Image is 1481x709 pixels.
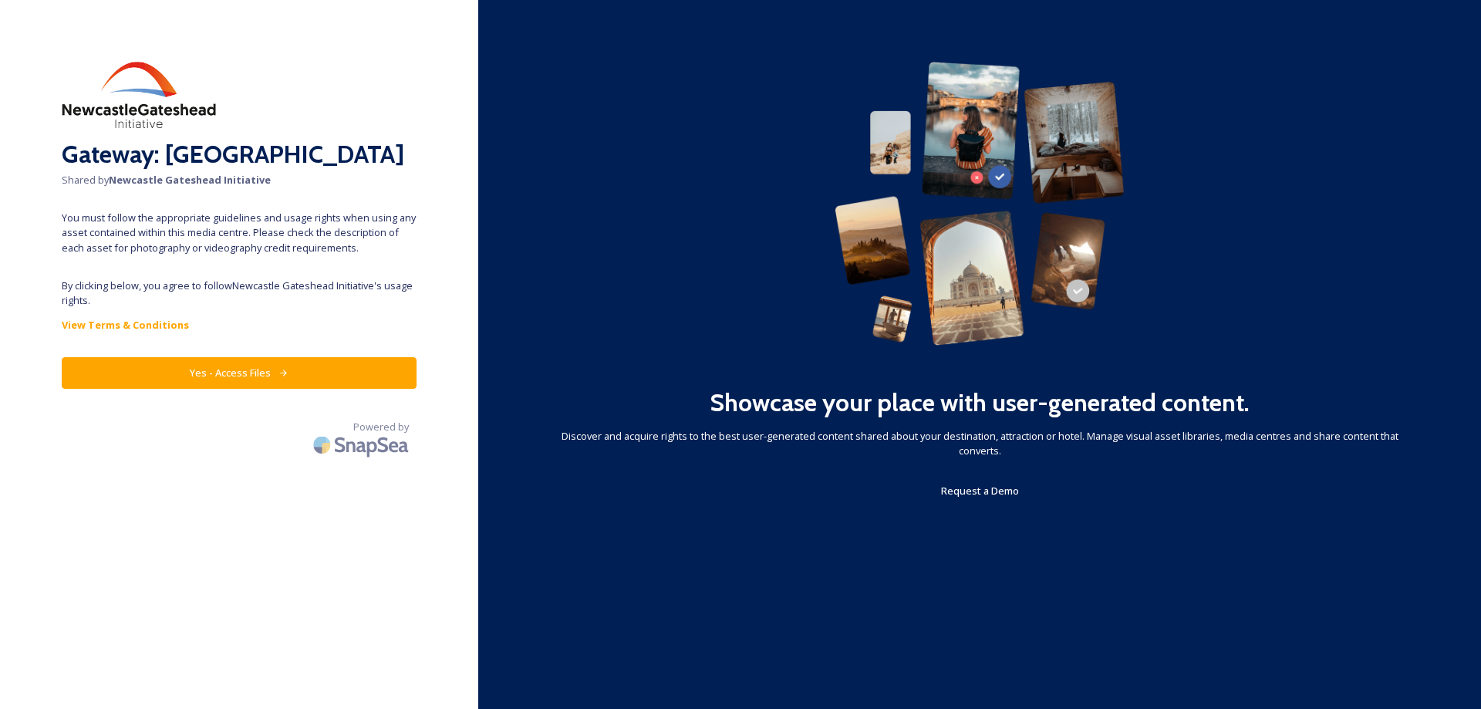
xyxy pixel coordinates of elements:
span: You must follow the appropriate guidelines and usage rights when using any asset contained within... [62,211,417,255]
strong: View Terms & Conditions [62,318,189,332]
strong: Newcastle Gateshead Initiative [109,173,271,187]
a: Request a Demo [941,481,1019,500]
span: By clicking below, you agree to follow Newcastle Gateshead Initiative 's usage rights. [62,279,417,308]
button: Yes - Access Files [62,357,417,389]
a: View Terms & Conditions [62,316,417,334]
span: Request a Demo [941,484,1019,498]
h2: Gateway: [GEOGRAPHIC_DATA] [62,136,417,173]
img: download%20(2).png [62,62,216,128]
h2: Showcase your place with user-generated content. [710,384,1250,421]
img: 63b42ca75bacad526042e722_Group%20154-p-800.png [835,62,1124,346]
span: Shared by [62,173,417,187]
img: SnapSea Logo [309,427,417,463]
span: Powered by [353,420,409,434]
span: Discover and acquire rights to the best user-generated content shared about your destination, att... [540,429,1419,458]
